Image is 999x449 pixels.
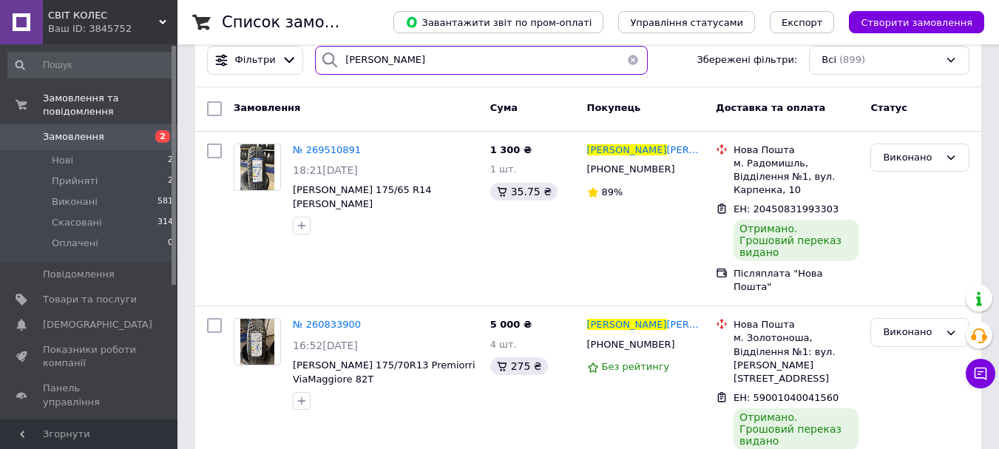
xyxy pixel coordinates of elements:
[782,17,823,28] span: Експорт
[849,11,984,33] button: Створити замовлення
[43,268,115,281] span: Повідомлення
[966,359,995,388] button: Чат з покупцем
[602,186,623,198] span: 89%
[490,339,517,350] span: 4 шт.
[490,144,532,155] span: 1 300 ₴
[839,54,865,65] span: (899)
[734,157,859,198] div: м. Радомишль, Відділення №1, вул. Карпенка, 10
[618,46,648,75] button: Очистить
[48,9,159,22] span: СВІТ КОЛЕС
[490,163,517,175] span: 1 шт.
[52,237,98,250] span: Оплачені
[240,319,275,365] img: Фото товару
[602,361,670,372] span: Без рейтингу
[834,16,984,27] a: Створити замовлення
[667,319,747,330] span: [PERSON_NAME]
[587,144,705,158] a: [PERSON_NAME][PERSON_NAME]
[393,11,603,33] button: Завантажити звіт по пром-оплаті
[883,325,939,340] div: Виконано
[490,183,558,200] div: 35.75 ₴
[43,343,137,370] span: Показники роботи компанії
[43,382,137,408] span: Панель управління
[734,267,859,294] div: Післяплата "Нова Пошта"
[734,331,859,385] div: м. Золотоноша, Відділення №1: вул. [PERSON_NAME][STREET_ADDRESS]
[697,53,797,67] span: Збережені фільтри:
[861,17,972,28] span: Створити замовлення
[734,318,859,331] div: Нова Пошта
[587,102,641,113] span: Покупець
[734,220,859,261] div: Отримано. Грошовий переказ видано
[716,102,825,113] span: Доставка та оплата
[630,17,743,28] span: Управління статусами
[618,11,755,33] button: Управління статусами
[293,164,358,176] span: 18:21[DATE]
[293,184,432,209] a: [PERSON_NAME] 175/65 R14 [PERSON_NAME]
[158,195,173,209] span: 581
[168,175,173,188] span: 2
[587,144,667,155] span: [PERSON_NAME]
[405,16,592,29] span: Завантажити звіт по пром-оплаті
[168,237,173,250] span: 0
[43,318,152,331] span: [DEMOGRAPHIC_DATA]
[293,340,358,351] span: 16:52[DATE]
[293,359,475,385] a: [PERSON_NAME] 175/70R13 Premiorri ViaMaggiore 82T
[587,319,667,330] span: [PERSON_NAME]
[168,154,173,167] span: 2
[43,293,137,306] span: Товари та послуги
[770,11,835,33] button: Експорт
[667,144,747,155] span: [PERSON_NAME]
[234,102,300,113] span: Замовлення
[822,53,836,67] span: Всі
[52,175,98,188] span: Прийняті
[490,357,548,375] div: 275 ₴
[490,319,532,330] span: 5 000 ₴
[293,319,361,330] a: № 260833900
[222,13,372,31] h1: Список замовлень
[587,163,675,175] span: [PHONE_NUMBER]
[315,46,647,75] input: Пошук за номером замовлення, ПІБ покупця, номером телефону, Email, номером накладної
[293,144,361,155] a: № 269510891
[52,154,73,167] span: Нові
[155,130,170,143] span: 2
[52,216,102,229] span: Скасовані
[240,144,275,190] img: Фото товару
[883,150,939,166] div: Виконано
[234,144,281,191] a: Фото товару
[43,92,177,118] span: Замовлення та повідомлення
[587,339,675,350] span: [PHONE_NUMBER]
[734,203,839,215] span: ЕН: 20450831993303
[7,52,175,78] input: Пошук
[734,144,859,157] div: Нова Пошта
[48,22,177,36] div: Ваш ID: 3845752
[734,392,839,403] span: ЕН: 59001040041560
[490,102,518,113] span: Cума
[587,318,705,332] a: [PERSON_NAME][PERSON_NAME]
[43,130,104,144] span: Замовлення
[234,318,281,365] a: Фото товару
[870,102,907,113] span: Статус
[158,216,173,229] span: 314
[52,195,98,209] span: Виконані
[235,53,276,67] span: Фільтри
